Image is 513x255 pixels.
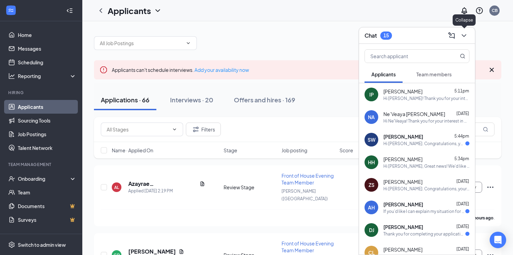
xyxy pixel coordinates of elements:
span: [PERSON_NAME] [383,201,423,208]
a: Talent Network [18,141,76,155]
input: Search applicant [365,50,446,63]
div: Onboarding [18,175,71,182]
div: Applied [DATE] 2:19 PM [128,188,205,194]
div: Hi [PERSON_NAME], Great news! We'd like to invite you to an interview with us for Front of House ... [383,163,469,169]
span: [PERSON_NAME] [383,178,422,185]
div: Switch to admin view [18,241,66,248]
div: NA [368,114,375,120]
svg: MagnifyingGlass [460,53,465,59]
button: ChevronDown [458,30,469,41]
span: 5:11pm [454,88,469,93]
span: [PERSON_NAME] [383,156,422,163]
a: Add your availability now [194,67,249,73]
svg: Analysis [8,73,15,79]
a: Sourcing Tools [18,114,76,127]
div: If you’d like I can explain my situation for Dairy Queen, if curious I can explain it. [383,208,465,214]
svg: UserCheck [8,175,15,182]
div: Hi [PERSON_NAME]. Congratulations, your onsite interview with [DEMOGRAPHIC_DATA]-fil-A for Front ... [383,186,469,192]
div: HH [368,159,375,166]
input: All Stages [107,126,169,133]
span: [DATE] [456,201,469,206]
svg: ChevronDown [186,40,191,46]
span: [PERSON_NAME] [383,133,423,140]
a: Messages [18,42,76,55]
svg: WorkstreamLogo [8,7,14,14]
a: Applicants [18,100,76,114]
span: [DATE] [456,246,469,252]
span: 5:34pm [454,156,469,161]
div: SW [368,136,375,143]
div: Collapse [453,14,476,26]
div: Applications · 66 [101,95,150,104]
button: Filter Filters [186,123,221,136]
svg: Ellipses [486,183,494,191]
span: Ne’Veaya [PERSON_NAME] [383,111,445,117]
input: All Job Postings [100,39,183,47]
div: Reporting [18,73,77,79]
svg: Collapse [66,7,73,14]
b: 4 hours ago [471,215,493,220]
span: [PERSON_NAME] [383,246,422,253]
span: [DATE] [456,111,469,116]
div: Team Management [8,162,75,167]
svg: ChevronLeft [97,7,105,15]
div: IP [369,91,374,98]
svg: Settings [8,241,15,248]
span: [PERSON_NAME] [383,224,423,230]
div: Hi [PERSON_NAME]! Thank you for your interest in CFA [PERSON_NAME]! We will be contacting qualifi... [383,95,469,101]
svg: Document [200,181,205,187]
svg: ChevronDown [172,127,177,132]
div: Hi Ne'Veaya! Thank you for your interest in CFA [PERSON_NAME]! We will be contacting qualified ap... [383,118,469,124]
a: Job Postings [18,127,76,141]
div: DJ [369,227,374,233]
span: Job posting [282,147,307,154]
div: Interviews · 20 [170,95,213,104]
svg: Error [99,66,108,74]
svg: Filter [192,125,200,133]
svg: ChevronDown [460,31,468,40]
a: SurveysCrown [18,213,76,227]
svg: MagnifyingGlass [483,127,488,132]
a: Scheduling [18,55,76,69]
span: Team members [416,71,452,77]
svg: Document [179,249,184,254]
span: [PERSON_NAME] ([GEOGRAPHIC_DATA]) [282,189,328,201]
a: DocumentsCrown [18,199,76,213]
span: Front of House Evening Team Member [282,240,334,253]
span: Front of House Evening Team Member [282,173,334,186]
div: CB [492,8,498,13]
h3: Chat [365,32,377,39]
div: 15 [383,33,389,38]
div: Offers and hires · 169 [234,95,295,104]
div: ZS [369,181,374,188]
span: 5:44pm [454,133,469,139]
span: Stage [224,147,237,154]
svg: ComposeMessage [448,31,456,40]
div: Thank you for completing your application for the Front of House Evening Team Member position. We... [383,231,465,237]
a: Home [18,28,76,42]
span: Name · Applied On [112,147,153,154]
a: Team [18,186,76,199]
span: [DATE] [456,224,469,229]
span: Applicants can't schedule interviews. [112,67,249,73]
div: Hi [PERSON_NAME]. Congratulations, your onsite interview with [DEMOGRAPHIC_DATA]-fil-A for Back o... [383,141,465,146]
div: AL [114,184,119,190]
span: Applicants [371,71,396,77]
svg: Notifications [460,7,468,15]
h5: Azayrae [PERSON_NAME] [128,180,197,188]
svg: ChevronDown [154,7,162,15]
svg: QuestionInfo [475,7,484,15]
div: AH [368,204,375,211]
div: Open Intercom Messenger [490,232,506,248]
svg: Cross [488,66,496,74]
button: ComposeMessage [446,30,457,41]
div: Review Stage [224,184,277,191]
span: Score [339,147,353,154]
span: [DATE] [456,179,469,184]
div: Hiring [8,90,75,95]
h1: Applicants [108,5,151,16]
span: [PERSON_NAME] [383,88,422,95]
